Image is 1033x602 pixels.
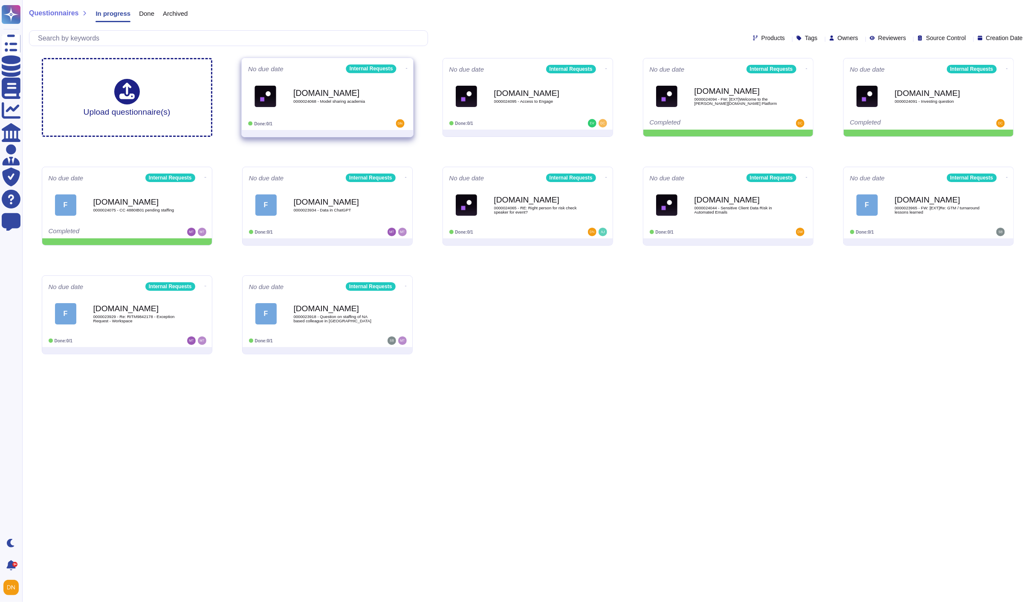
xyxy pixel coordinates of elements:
span: Archived [163,10,188,17]
img: Logo [656,194,677,216]
div: Completed [850,119,955,127]
span: No due date [49,175,84,181]
span: Questionnaires [29,10,78,17]
div: F [255,194,277,216]
span: 0000024091 - Investing question [895,99,980,104]
div: Internal Requests [546,174,596,182]
span: Creation Date [986,35,1023,41]
span: 0000024068 - Model sharing academia [293,99,379,104]
div: Internal Requests [947,65,997,73]
img: user [398,336,407,345]
span: Owners [838,35,858,41]
div: F [55,303,76,324]
div: Internal Requests [747,174,796,182]
img: user [187,228,196,236]
span: Tags [805,35,818,41]
span: No due date [249,284,284,290]
div: Internal Requests [145,282,195,291]
b: [DOMAIN_NAME] [494,196,579,204]
b: [DOMAIN_NAME] [294,198,379,206]
span: 0000024094 - FW: [EXT]Welcome to the [PERSON_NAME][DOMAIN_NAME] Platform [694,97,780,105]
b: [DOMAIN_NAME] [93,304,179,313]
div: Internal Requests [346,282,396,291]
span: Done: 0/1 [255,339,273,343]
span: No due date [249,175,284,181]
span: Done: 0/1 [856,230,874,234]
div: Completed [650,119,754,127]
span: 0000023934 - Data in ChatGPT [294,208,379,212]
span: Done: 0/1 [656,230,674,234]
b: [DOMAIN_NAME] [694,87,780,95]
button: user [2,578,25,597]
span: No due date [650,66,685,72]
img: Logo [456,194,477,216]
img: user [996,228,1005,236]
span: Source Control [926,35,966,41]
span: 0000024095 - Access to Engage [494,99,579,104]
span: 0000023929 - Re: RITM9842178 - Exception Request - Workspace [93,315,179,323]
img: Logo [456,86,477,107]
span: Done: 0/1 [455,230,473,234]
img: user [599,228,607,236]
img: user [198,336,206,345]
img: user [388,336,396,345]
span: Done: 0/1 [255,230,273,234]
img: user [796,228,804,236]
img: user [388,228,396,236]
div: Internal Requests [947,174,997,182]
span: No due date [248,66,284,72]
span: Done: 0/1 [455,121,473,126]
img: Logo [856,86,878,107]
div: Internal Requests [346,64,396,73]
span: In progress [95,10,130,17]
div: Internal Requests [747,65,796,73]
div: Internal Requests [346,174,396,182]
b: [DOMAIN_NAME] [93,198,179,206]
span: 0000024075 - CC 4880IB01 pending staffing [93,208,179,212]
img: Logo [656,86,677,107]
span: Products [761,35,785,41]
span: No due date [650,175,685,181]
span: 0000023965 - FW: [EXT]Re: GTM / turnaround lessons learned [895,206,980,214]
img: user [599,119,607,127]
span: Reviewers [878,35,906,41]
img: Logo [255,85,276,107]
div: Internal Requests [145,174,195,182]
img: user [588,119,596,127]
img: user [187,336,196,345]
b: [DOMAIN_NAME] [294,304,379,313]
span: 0000024044 - Sensitive Client Data Risk in Automated Emails [694,206,780,214]
img: user [3,580,19,595]
div: 9+ [12,562,17,567]
div: Upload questionnaire(s) [84,79,171,116]
input: Search by keywords [34,31,428,46]
span: 0000024065 - RE: Right person for risk check speaker for event? [494,206,579,214]
span: No due date [850,66,885,72]
img: user [588,228,596,236]
img: user [198,228,206,236]
div: Internal Requests [546,65,596,73]
span: 0000023918 - Question on staffing of NA based colleague in [GEOGRAPHIC_DATA] [294,315,379,323]
span: No due date [850,175,885,181]
div: F [55,194,76,216]
img: user [796,119,804,127]
img: user [996,119,1005,127]
span: Done: 0/1 [55,339,72,343]
span: No due date [449,66,484,72]
div: Completed [49,228,153,236]
div: F [856,194,878,216]
b: [DOMAIN_NAME] [895,196,980,204]
img: user [398,228,407,236]
b: [DOMAIN_NAME] [694,196,780,204]
b: [DOMAIN_NAME] [895,89,980,97]
b: [DOMAIN_NAME] [494,89,579,97]
span: Done [139,10,154,17]
span: No due date [449,175,484,181]
img: user [396,119,404,128]
b: [DOMAIN_NAME] [293,89,379,97]
div: F [255,303,277,324]
span: No due date [49,284,84,290]
span: Done: 0/1 [254,121,272,126]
